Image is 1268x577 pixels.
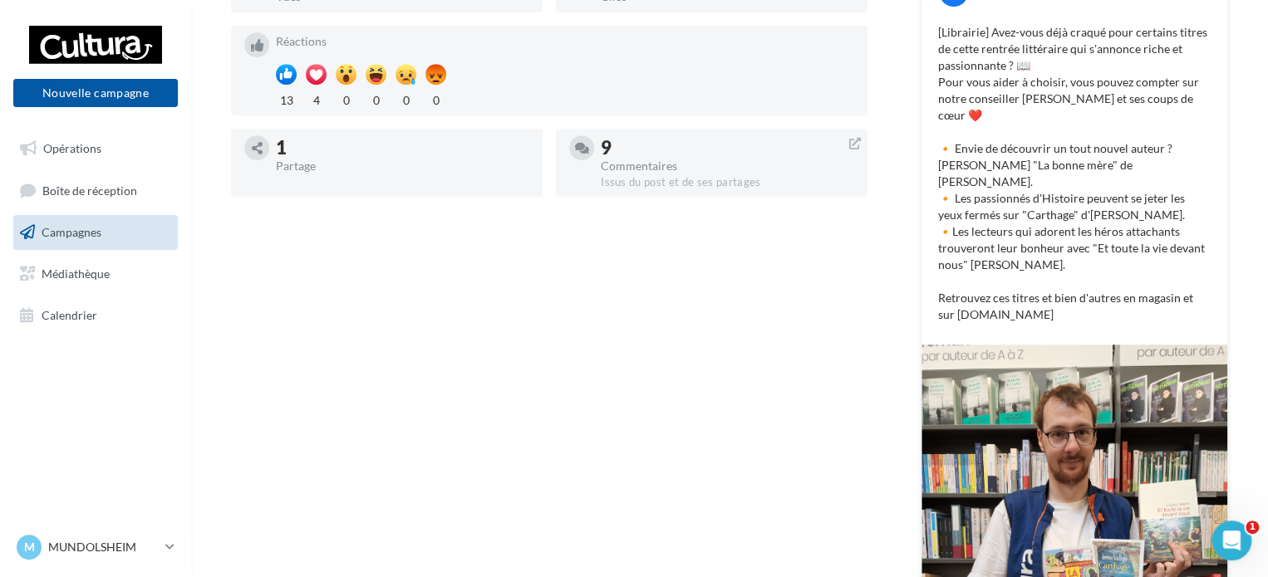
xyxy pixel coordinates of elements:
[10,257,181,291] a: Médiathèque
[1211,521,1251,560] iframe: Intercom live chat
[42,225,101,239] span: Campagnes
[13,79,178,107] button: Nouvelle campagne
[336,89,356,109] div: 0
[24,539,35,555] span: M
[276,160,529,172] div: Partage
[13,531,178,563] a: M MUNDOLSHEIM
[10,131,181,166] a: Opérations
[42,183,137,197] span: Boîte de réception
[276,89,297,109] div: 13
[10,215,181,250] a: Campagnes
[276,36,854,47] div: Réactions
[48,539,159,555] p: MUNDOLSHEIM
[938,24,1211,323] p: [Librairie] Avez-vous déjà craqué pour certains titres de cette rentrée littéraire qui s'annonce ...
[42,266,110,281] span: Médiathèque
[366,89,386,109] div: 0
[1246,521,1259,534] span: 1
[10,173,181,208] a: Boîte de réception
[396,89,416,109] div: 0
[43,141,101,155] span: Opérations
[425,89,446,109] div: 0
[10,298,181,333] a: Calendrier
[601,175,854,190] div: Issus du post et de ses partages
[276,139,529,157] div: 1
[601,139,854,157] div: 9
[601,160,854,172] div: Commentaires
[42,307,97,321] span: Calendrier
[306,89,327,109] div: 4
